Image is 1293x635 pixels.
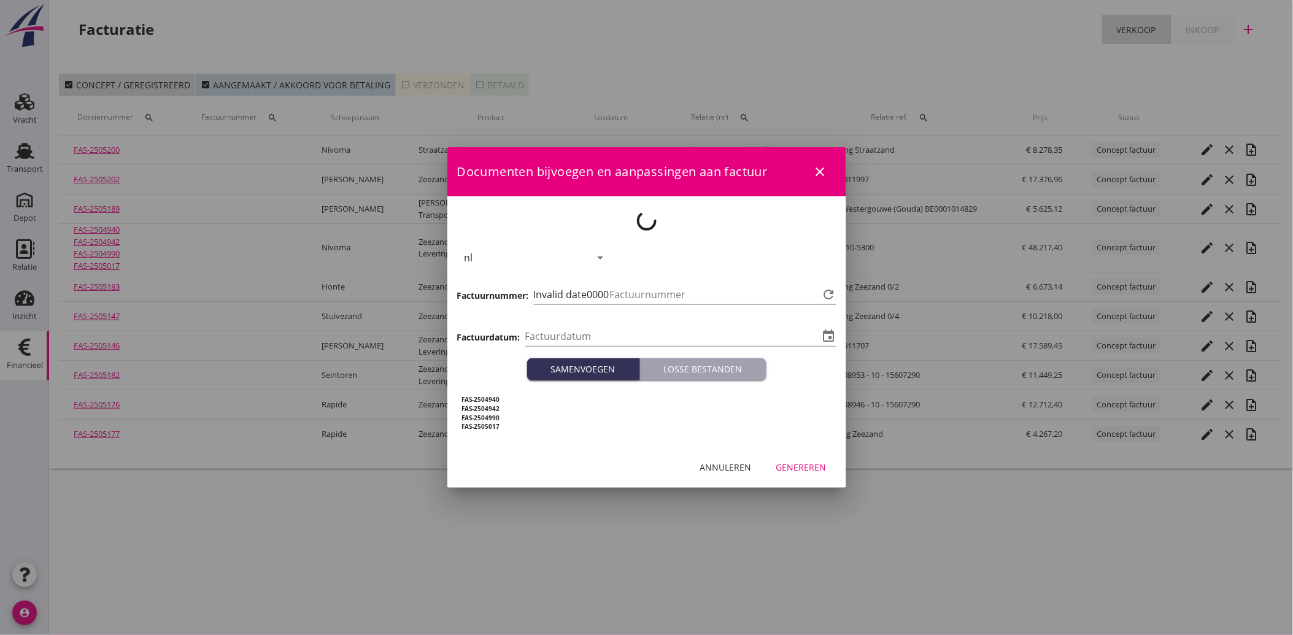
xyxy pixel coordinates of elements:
h3: Factuurnummer: [457,289,529,302]
i: arrow_drop_down [593,250,608,265]
i: close [813,164,828,179]
h5: FAS-2504940 [462,395,832,404]
h5: FAS-2505017 [462,422,832,431]
i: event [822,329,836,344]
div: Annuleren [700,461,752,474]
h5: FAS-2504942 [462,404,832,414]
span: Invalid date0000 [534,287,609,302]
div: Documenten bijvoegen en aanpassingen aan factuur [447,147,846,196]
div: Genereren [776,461,827,474]
input: Factuurdatum [525,326,819,346]
button: Samenvoegen [527,358,640,380]
div: Samenvoegen [532,363,635,375]
button: Genereren [766,456,836,478]
div: nl [465,252,473,263]
h3: Factuurdatum: [457,331,520,344]
i: refresh [822,287,836,302]
div: Losse bestanden [645,363,762,375]
h5: FAS-2504990 [462,414,832,423]
button: Losse bestanden [640,358,766,380]
button: Annuleren [690,456,762,478]
input: Factuurnummer [610,285,819,304]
